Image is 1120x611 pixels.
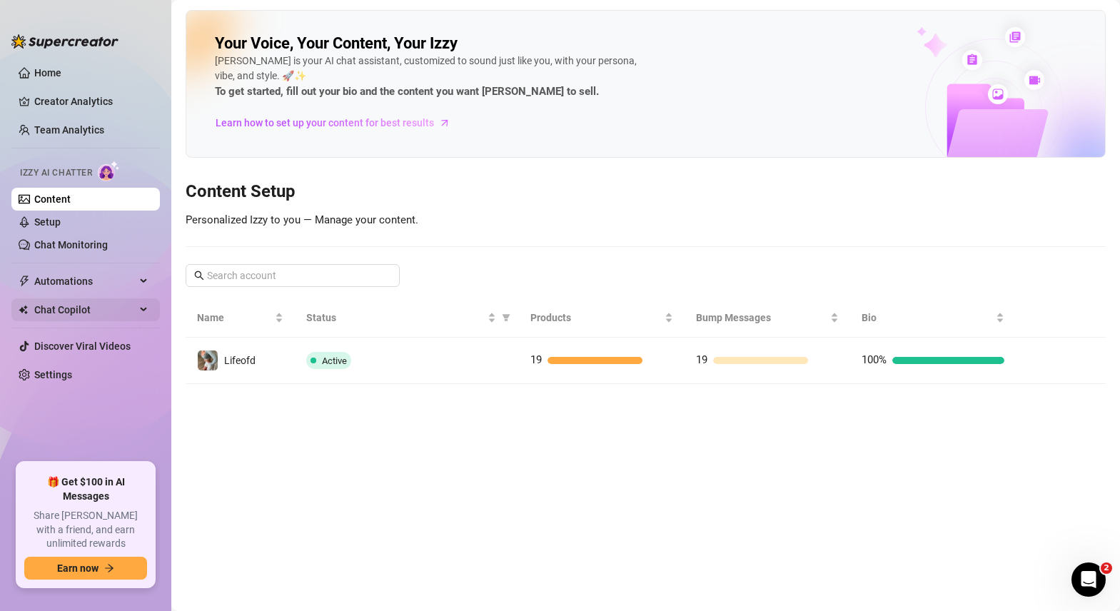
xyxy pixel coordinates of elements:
span: arrow-right [104,563,114,573]
span: Products [530,310,662,325]
span: Personalized Izzy to you — Manage your content. [186,213,418,226]
iframe: Intercom live chat [1071,562,1106,597]
img: ai-chatter-content-library-cLFOSyPT.png [884,11,1105,157]
span: Izzy AI Chatter [20,166,92,180]
span: 2 [1101,562,1112,574]
img: logo-BBDzfeDw.svg [11,34,118,49]
strong: To get started, fill out your bio and the content you want [PERSON_NAME] to sell. [215,85,599,98]
span: Active [322,355,347,366]
span: filter [502,313,510,322]
span: arrow-right [438,116,452,130]
a: Home [34,67,61,79]
span: 100% [862,353,887,366]
th: Bio [850,298,1016,338]
th: Bump Messages [685,298,850,338]
span: Bio [862,310,993,325]
span: Automations [34,270,136,293]
a: Content [34,193,71,205]
h2: Your Voice, Your Content, Your Izzy [215,34,458,54]
img: Lifeofd [198,350,218,370]
span: filter [499,307,513,328]
span: 19 [696,353,707,366]
a: Settings [34,369,72,380]
span: Bump Messages [696,310,827,325]
div: [PERSON_NAME] is your AI chat assistant, customized to sound just like you, with your persona, vi... [215,54,643,101]
span: thunderbolt [19,276,30,287]
a: Setup [34,216,61,228]
img: Chat Copilot [19,305,28,315]
span: Chat Copilot [34,298,136,321]
span: Earn now [57,562,99,574]
span: Learn how to set up your content for best results [216,115,434,131]
span: Status [306,310,485,325]
span: Name [197,310,272,325]
h3: Content Setup [186,181,1106,203]
th: Status [295,298,519,338]
a: Chat Monitoring [34,239,108,251]
span: Share [PERSON_NAME] with a friend, and earn unlimited rewards [24,509,147,551]
a: Team Analytics [34,124,104,136]
button: Earn nowarrow-right [24,557,147,580]
input: Search account [207,268,380,283]
a: Creator Analytics [34,90,148,113]
a: Learn how to set up your content for best results [215,111,461,134]
span: search [194,271,204,281]
span: Lifeofd [224,355,256,366]
th: Name [186,298,295,338]
span: 19 [530,353,542,366]
th: Products [519,298,685,338]
img: AI Chatter [98,161,120,181]
a: Discover Viral Videos [34,340,131,352]
span: 🎁 Get $100 in AI Messages [24,475,147,503]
